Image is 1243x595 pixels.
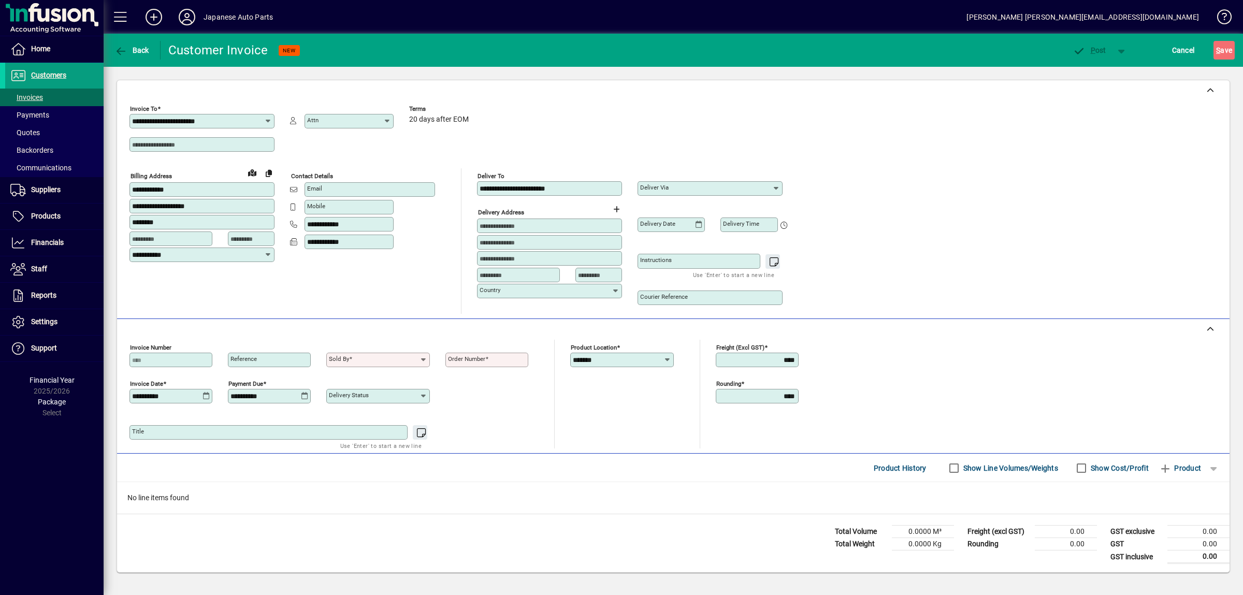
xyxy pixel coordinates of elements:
[1105,538,1167,550] td: GST
[1216,46,1220,54] span: S
[30,376,75,384] span: Financial Year
[1169,41,1197,60] button: Cancel
[112,41,152,60] button: Back
[571,344,617,351] mat-label: Product location
[1067,41,1111,60] button: Post
[5,283,104,309] a: Reports
[830,526,892,538] td: Total Volume
[1209,2,1230,36] a: Knowledge Base
[117,482,1230,514] div: No line items found
[10,111,49,119] span: Payments
[10,128,40,137] span: Quotes
[5,230,104,256] a: Financials
[5,256,104,282] a: Staff
[31,265,47,273] span: Staff
[130,105,157,112] mat-label: Invoice To
[1167,526,1230,538] td: 0.00
[962,538,1035,550] td: Rounding
[478,172,504,180] mat-label: Deliver To
[38,398,66,406] span: Package
[693,269,774,281] mat-hint: Use 'Enter' to start a new line
[5,36,104,62] a: Home
[31,71,66,79] span: Customers
[5,159,104,177] a: Communications
[1105,550,1167,563] td: GST inclusive
[114,46,149,54] span: Back
[870,459,931,477] button: Product History
[409,106,471,112] span: Terms
[5,89,104,106] a: Invoices
[104,41,161,60] app-page-header-button: Back
[244,164,261,181] a: View on map
[329,391,369,399] mat-label: Delivery status
[1091,46,1095,54] span: P
[10,146,53,154] span: Backorders
[204,9,273,25] div: Japanese Auto Parts
[5,106,104,124] a: Payments
[966,9,1199,25] div: [PERSON_NAME] [PERSON_NAME][EMAIL_ADDRESS][DOMAIN_NAME]
[307,185,322,192] mat-label: Email
[1159,460,1201,476] span: Product
[5,141,104,159] a: Backorders
[448,355,485,362] mat-label: Order number
[10,164,71,172] span: Communications
[640,184,669,191] mat-label: Deliver via
[1105,526,1167,538] td: GST exclusive
[5,124,104,141] a: Quotes
[716,344,764,351] mat-label: Freight (excl GST)
[962,526,1035,538] td: Freight (excl GST)
[283,47,296,54] span: NEW
[168,42,268,59] div: Customer Invoice
[170,8,204,26] button: Profile
[31,238,64,246] span: Financials
[261,165,277,181] button: Copy to Delivery address
[230,355,257,362] mat-label: Reference
[5,177,104,203] a: Suppliers
[716,380,741,387] mat-label: Rounding
[892,538,954,550] td: 0.0000 Kg
[31,45,50,53] span: Home
[307,117,319,124] mat-label: Attn
[340,440,422,452] mat-hint: Use 'Enter' to start a new line
[1167,538,1230,550] td: 0.00
[1213,41,1235,60] button: Save
[723,220,759,227] mat-label: Delivery time
[1073,46,1106,54] span: ost
[31,185,61,194] span: Suppliers
[874,460,927,476] span: Product History
[130,344,171,351] mat-label: Invoice number
[608,201,625,217] button: Choose address
[1172,42,1195,59] span: Cancel
[961,463,1058,473] label: Show Line Volumes/Weights
[31,212,61,220] span: Products
[1167,550,1230,563] td: 0.00
[132,428,144,435] mat-label: Title
[1035,538,1097,550] td: 0.00
[5,204,104,229] a: Products
[409,115,469,124] span: 20 days after EOM
[1035,526,1097,538] td: 0.00
[830,538,892,550] td: Total Weight
[480,286,500,294] mat-label: Country
[1216,42,1232,59] span: ave
[137,8,170,26] button: Add
[1089,463,1149,473] label: Show Cost/Profit
[5,309,104,335] a: Settings
[640,293,688,300] mat-label: Courier Reference
[10,93,43,101] span: Invoices
[31,291,56,299] span: Reports
[640,220,675,227] mat-label: Delivery date
[31,317,57,326] span: Settings
[329,355,349,362] mat-label: Sold by
[228,380,263,387] mat-label: Payment due
[307,202,325,210] mat-label: Mobile
[130,380,163,387] mat-label: Invoice date
[1154,459,1206,477] button: Product
[31,344,57,352] span: Support
[892,526,954,538] td: 0.0000 M³
[5,336,104,361] a: Support
[640,256,672,264] mat-label: Instructions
